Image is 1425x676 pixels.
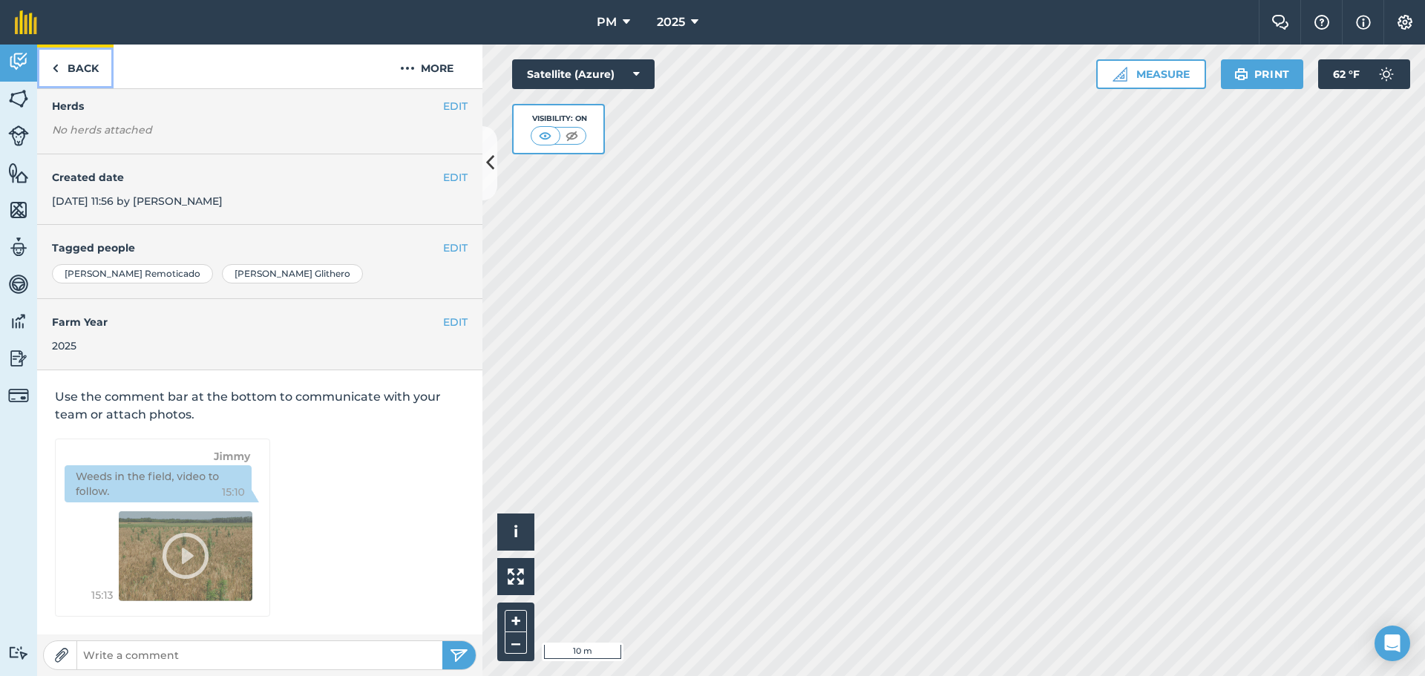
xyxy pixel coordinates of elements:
button: EDIT [443,98,468,114]
button: EDIT [443,169,468,186]
button: EDIT [443,240,468,256]
img: svg+xml;base64,PHN2ZyB4bWxucz0iaHR0cDovL3d3dy53My5vcmcvMjAwMC9zdmciIHdpZHRoPSIyNSIgaGVpZ2h0PSIyNC... [450,646,468,664]
button: – [505,632,527,654]
img: A cog icon [1396,15,1414,30]
button: Satellite (Azure) [512,59,655,89]
img: svg+xml;base64,PD94bWwgdmVyc2lvbj0iMS4wIiBlbmNvZGluZz0idXRmLTgiPz4KPCEtLSBHZW5lcmF0b3I6IEFkb2JlIE... [8,347,29,370]
span: PM [597,13,617,31]
button: + [505,610,527,632]
img: svg+xml;base64,PHN2ZyB4bWxucz0iaHR0cDovL3d3dy53My5vcmcvMjAwMC9zdmciIHdpZHRoPSIyMCIgaGVpZ2h0PSIyNC... [400,59,415,77]
img: svg+xml;base64,PHN2ZyB4bWxucz0iaHR0cDovL3d3dy53My5vcmcvMjAwMC9zdmciIHdpZHRoPSI1NiIgaGVpZ2h0PSI2MC... [8,88,29,110]
img: svg+xml;base64,PHN2ZyB4bWxucz0iaHR0cDovL3d3dy53My5vcmcvMjAwMC9zdmciIHdpZHRoPSIxNyIgaGVpZ2h0PSIxNy... [1356,13,1371,31]
img: svg+xml;base64,PD94bWwgdmVyc2lvbj0iMS4wIiBlbmNvZGluZz0idXRmLTgiPz4KPCEtLSBHZW5lcmF0b3I6IEFkb2JlIE... [1372,59,1401,89]
img: svg+xml;base64,PD94bWwgdmVyc2lvbj0iMS4wIiBlbmNvZGluZz0idXRmLTgiPz4KPCEtLSBHZW5lcmF0b3I6IEFkb2JlIE... [8,125,29,146]
img: svg+xml;base64,PHN2ZyB4bWxucz0iaHR0cDovL3d3dy53My5vcmcvMjAwMC9zdmciIHdpZHRoPSIxOSIgaGVpZ2h0PSIyNC... [1234,65,1248,83]
img: svg+xml;base64,PHN2ZyB4bWxucz0iaHR0cDovL3d3dy53My5vcmcvMjAwMC9zdmciIHdpZHRoPSI1MCIgaGVpZ2h0PSI0MC... [536,128,554,143]
img: fieldmargin Logo [15,10,37,34]
h4: Herds [52,98,482,114]
button: More [371,45,482,88]
div: [DATE] 11:56 by [PERSON_NAME] [37,154,482,226]
img: Paperclip icon [54,648,69,663]
img: Two speech bubbles overlapping with the left bubble in the forefront [1271,15,1289,30]
span: 62 ° F [1333,59,1360,89]
h4: Farm Year [52,314,468,330]
span: 2025 [657,13,685,31]
span: i [514,522,518,541]
img: svg+xml;base64,PD94bWwgdmVyc2lvbj0iMS4wIiBlbmNvZGluZz0idXRmLTgiPz4KPCEtLSBHZW5lcmF0b3I6IEFkb2JlIE... [8,236,29,258]
button: 62 °F [1318,59,1410,89]
div: Open Intercom Messenger [1375,626,1410,661]
button: Measure [1096,59,1206,89]
div: 2025 [52,338,468,354]
img: svg+xml;base64,PD94bWwgdmVyc2lvbj0iMS4wIiBlbmNvZGluZz0idXRmLTgiPz4KPCEtLSBHZW5lcmF0b3I6IEFkb2JlIE... [8,646,29,660]
img: svg+xml;base64,PHN2ZyB4bWxucz0iaHR0cDovL3d3dy53My5vcmcvMjAwMC9zdmciIHdpZHRoPSI1MCIgaGVpZ2h0PSI0MC... [563,128,581,143]
button: Print [1221,59,1304,89]
img: Four arrows, one pointing top left, one top right, one bottom right and the last bottom left [508,568,524,585]
img: svg+xml;base64,PD94bWwgdmVyc2lvbj0iMS4wIiBlbmNvZGluZz0idXRmLTgiPz4KPCEtLSBHZW5lcmF0b3I6IEFkb2JlIE... [8,310,29,332]
img: svg+xml;base64,PD94bWwgdmVyc2lvbj0iMS4wIiBlbmNvZGluZz0idXRmLTgiPz4KPCEtLSBHZW5lcmF0b3I6IEFkb2JlIE... [8,385,29,406]
em: No herds attached [52,122,482,138]
img: Ruler icon [1113,67,1127,82]
img: A question mark icon [1313,15,1331,30]
p: Use the comment bar at the bottom to communicate with your team or attach photos. [55,388,465,424]
div: [PERSON_NAME] Remoticado [52,264,213,283]
img: svg+xml;base64,PD94bWwgdmVyc2lvbj0iMS4wIiBlbmNvZGluZz0idXRmLTgiPz4KPCEtLSBHZW5lcmF0b3I6IEFkb2JlIE... [8,50,29,73]
h4: Created date [52,169,468,186]
img: svg+xml;base64,PHN2ZyB4bWxucz0iaHR0cDovL3d3dy53My5vcmcvMjAwMC9zdmciIHdpZHRoPSI5IiBoZWlnaHQ9IjI0Ii... [52,59,59,77]
button: i [497,513,534,551]
a: Back [37,45,114,88]
div: Visibility: On [531,113,587,125]
img: svg+xml;base64,PHN2ZyB4bWxucz0iaHR0cDovL3d3dy53My5vcmcvMjAwMC9zdmciIHdpZHRoPSI1NiIgaGVpZ2h0PSI2MC... [8,199,29,221]
button: EDIT [443,314,468,330]
div: [PERSON_NAME] Glithero [222,264,363,283]
img: svg+xml;base64,PHN2ZyB4bWxucz0iaHR0cDovL3d3dy53My5vcmcvMjAwMC9zdmciIHdpZHRoPSI1NiIgaGVpZ2h0PSI2MC... [8,162,29,184]
input: Write a comment [77,645,442,666]
h4: Tagged people [52,240,468,256]
img: svg+xml;base64,PD94bWwgdmVyc2lvbj0iMS4wIiBlbmNvZGluZz0idXRmLTgiPz4KPCEtLSBHZW5lcmF0b3I6IEFkb2JlIE... [8,273,29,295]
